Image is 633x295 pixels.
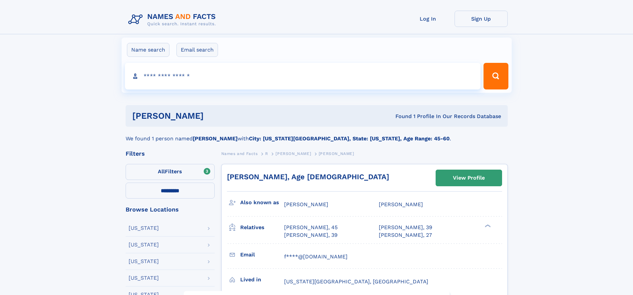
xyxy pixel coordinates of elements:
h3: Email [240,249,284,260]
div: We found 1 person named with . [126,127,508,143]
span: R [265,151,268,156]
label: Email search [176,43,218,57]
a: [PERSON_NAME], 39 [284,231,338,239]
div: Filters [126,151,215,157]
div: ❯ [483,224,491,228]
a: [PERSON_NAME], 45 [284,224,338,231]
div: [US_STATE] [129,259,159,264]
div: Browse Locations [126,207,215,213]
div: [US_STATE] [129,242,159,247]
span: [PERSON_NAME] [319,151,354,156]
label: Filters [126,164,215,180]
span: [PERSON_NAME] [284,201,328,208]
a: [PERSON_NAME], 39 [379,224,432,231]
span: [PERSON_NAME] [379,201,423,208]
div: View Profile [453,170,485,186]
a: R [265,149,268,158]
div: [US_STATE] [129,275,159,281]
h3: Relatives [240,222,284,233]
span: [US_STATE][GEOGRAPHIC_DATA], [GEOGRAPHIC_DATA] [284,278,428,285]
button: Search Button [483,63,508,89]
h3: Also known as [240,197,284,208]
a: Sign Up [455,11,508,27]
h3: Lived in [240,274,284,285]
div: [US_STATE] [129,225,159,231]
a: [PERSON_NAME] [275,149,311,158]
a: Names and Facts [221,149,258,158]
a: [PERSON_NAME], 27 [379,231,432,239]
span: All [158,168,165,175]
b: City: [US_STATE][GEOGRAPHIC_DATA], State: [US_STATE], Age Range: 45-60 [249,135,450,142]
b: [PERSON_NAME] [193,135,238,142]
a: View Profile [436,170,502,186]
span: [PERSON_NAME] [275,151,311,156]
h1: [PERSON_NAME] [132,112,300,120]
a: Log In [401,11,455,27]
div: Found 1 Profile In Our Records Database [299,113,501,120]
input: search input [125,63,481,89]
img: Logo Names and Facts [126,11,221,29]
label: Name search [127,43,169,57]
a: [PERSON_NAME], Age [DEMOGRAPHIC_DATA] [227,173,389,181]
